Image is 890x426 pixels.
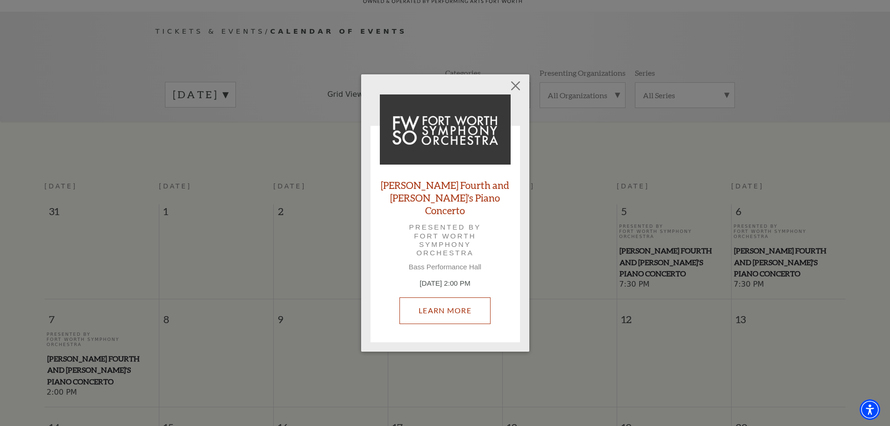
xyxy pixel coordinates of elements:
img: Brahms Fourth and Grieg's Piano Concerto [380,94,511,165]
p: Bass Performance Hall [380,263,511,271]
p: Presented by Fort Worth Symphony Orchestra [393,223,498,257]
a: [PERSON_NAME] Fourth and [PERSON_NAME]'s Piano Concerto [380,179,511,217]
button: Close [506,77,524,95]
div: Accessibility Menu [860,399,880,420]
p: [DATE] 2:00 PM [380,278,511,289]
a: September 7, 2:00 PM Learn More [399,297,491,324]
